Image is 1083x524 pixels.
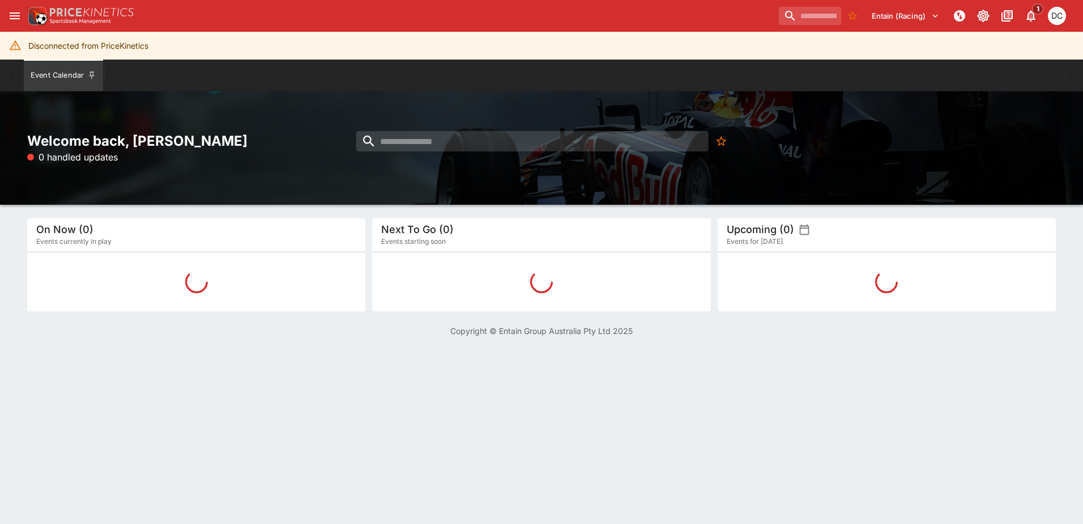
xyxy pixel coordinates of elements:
[727,223,794,236] h5: Upcoming (0)
[1048,7,1066,25] div: David Crockford
[727,236,783,247] span: Events for [DATE]
[865,7,946,25] button: Select Tenant
[1021,6,1041,26] button: Notifications
[711,131,732,151] button: No Bookmarks
[997,6,1017,26] button: Documentation
[36,223,93,236] h5: On Now (0)
[27,150,118,164] p: 0 handled updates
[381,236,446,247] span: Events starting soon
[50,19,111,24] img: Sportsbook Management
[25,5,48,27] img: PriceKinetics Logo
[1044,3,1069,28] button: David Crockford
[36,236,112,247] span: Events currently in play
[24,60,103,91] button: Event Calendar
[28,35,148,56] div: Disconnected from PriceKinetics
[949,6,970,26] button: NOT Connected to PK
[50,8,134,16] img: PriceKinetics
[356,131,709,151] input: search
[381,223,454,236] h5: Next To Go (0)
[27,132,365,150] h2: Welcome back, [PERSON_NAME]
[1032,3,1044,15] span: 1
[5,6,25,26] button: open drawer
[799,224,810,235] button: settings
[843,7,862,25] button: No Bookmarks
[973,6,994,26] button: Toggle light/dark mode
[779,7,841,25] input: search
